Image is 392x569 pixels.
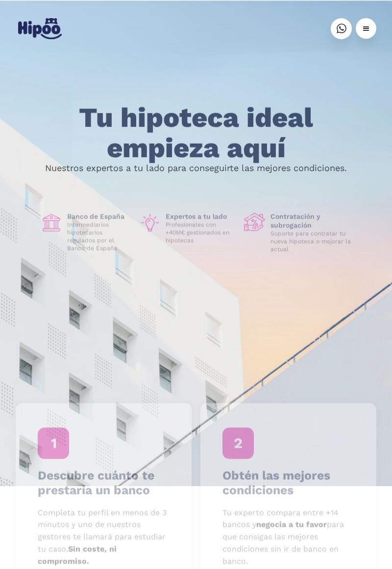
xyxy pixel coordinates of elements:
p: Nuestros expertos a tu lado para conseguirte las mejores condiciones. [45,164,347,172]
h1: Tu hipoteca ideal empieza aquí [38,103,354,163]
div: menu [356,18,376,39]
p: Completa tu perfil en menos de 3 minutos y uno de nuestros gestores te llamará para estudiar tu c... [38,507,170,568]
a: home [16,14,64,43]
strong: negocia a tu favor [256,520,327,529]
strong: Sin coste, ni compromiso. [38,544,117,566]
h1: Contratación y subrogación [270,212,352,229]
h4: Obtén las mejores condiciones [222,468,354,497]
h1: Expertos a tu lado [166,212,236,221]
p: Intermediarios hipotecarios regulados por el Banco de España [67,221,131,252]
h4: Descubre cuánto te prestaría un banco [38,468,170,497]
p: Soporte para contratar tu nueva hipoteca o mejorar la actual [270,229,352,253]
p: Profesionales con +40M€ gestionados en hipotecas [166,221,236,244]
p: Tu experto compara entre +14 bancos y para que consigas las mejores condiciones sin ir de banco e... [222,507,354,568]
h1: Banco de España [67,212,131,221]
